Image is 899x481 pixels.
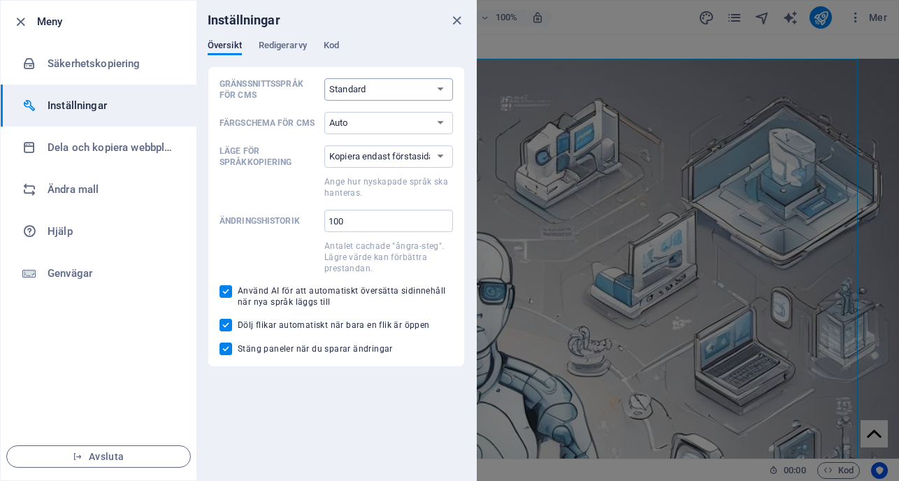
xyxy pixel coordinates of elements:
[6,445,191,468] button: Avsluta
[324,145,453,168] select: Läge för språkkopieringAnge hur nyskapade språk ska hanteras.
[208,37,242,57] span: Översikt
[324,176,453,199] p: Ange hur nyskapade språk ska hanteras.
[324,37,339,57] span: Kod
[324,240,453,274] p: Antalet cachade "ångra-steg". Lägre värde kan förbättra prestandan.
[48,97,177,114] h6: Inställningar
[220,78,319,101] p: Gränssnittsspråk för CMS
[48,223,177,240] h6: Hjälp
[48,181,177,198] h6: Ändra mall
[18,451,179,462] span: Avsluta
[448,12,465,29] button: close
[220,215,319,227] p: Ändringshistorik
[1,210,196,252] a: Hjälp
[238,285,453,308] span: Använd AI för att automatiskt översätta sidinnehåll när nya språk läggs till
[37,13,185,30] h6: Meny
[324,210,453,232] input: ÄndringshistorikAntalet cachade "ångra-steg". Lägre värde kan förbättra prestandan.
[238,343,393,354] span: Stäng paneler när du sparar ändringar
[48,265,177,282] h6: Genvägar
[208,12,280,29] h6: Inställningar
[324,112,453,134] select: Färgschema för CMS
[324,78,453,101] select: Gränssnittsspråk för CMS
[259,37,307,57] span: Redigerarvy
[238,320,430,331] span: Dölj flikar automatiskt när bara en flik är öppen
[208,40,465,66] div: Inställningar
[48,139,177,156] h6: Dela och kopiera webbplats
[48,55,177,72] h6: Säkerhetskopiering
[220,117,319,129] p: Färgschema för CMS
[220,145,319,168] p: Läge för språkkopiering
